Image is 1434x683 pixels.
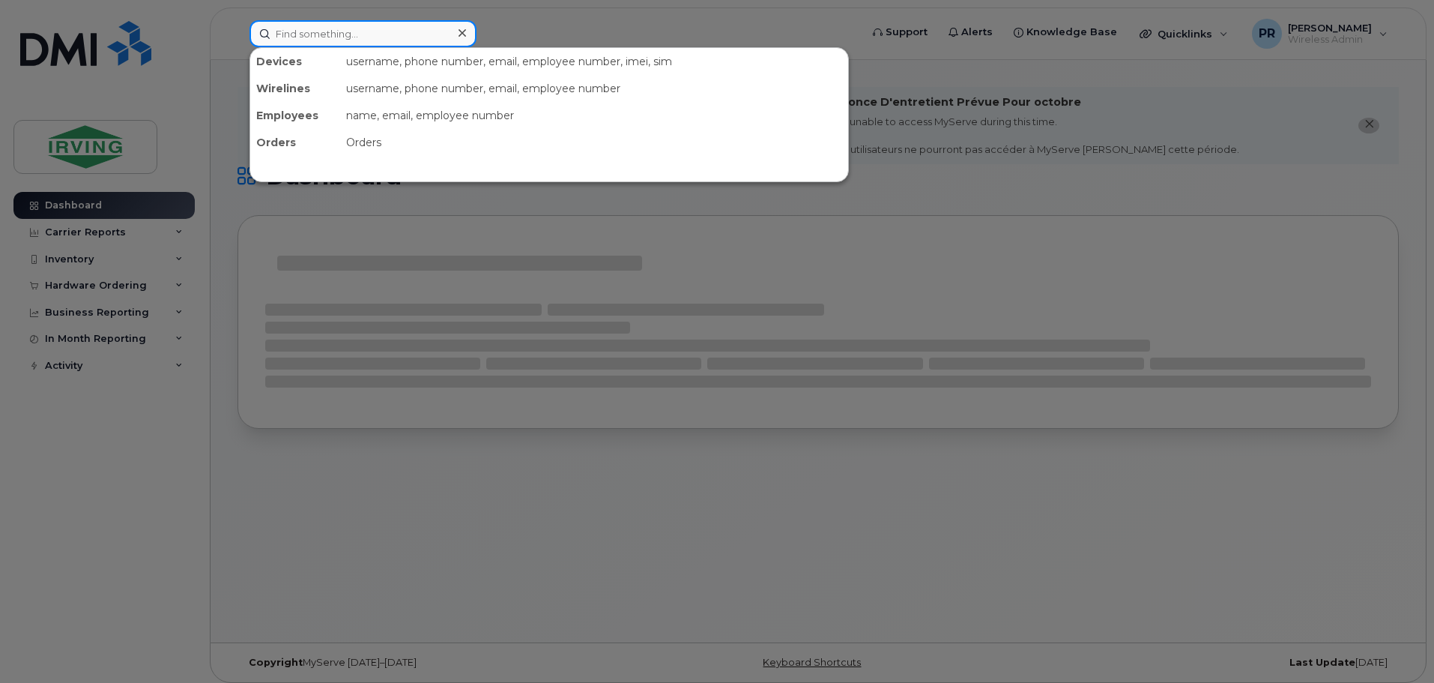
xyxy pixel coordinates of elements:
[250,75,340,102] div: Wirelines
[340,75,848,102] div: username, phone number, email, employee number
[250,102,340,129] div: Employees
[340,129,848,156] div: Orders
[340,48,848,75] div: username, phone number, email, employee number, imei, sim
[250,48,340,75] div: Devices
[340,102,848,129] div: name, email, employee number
[250,129,340,156] div: Orders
